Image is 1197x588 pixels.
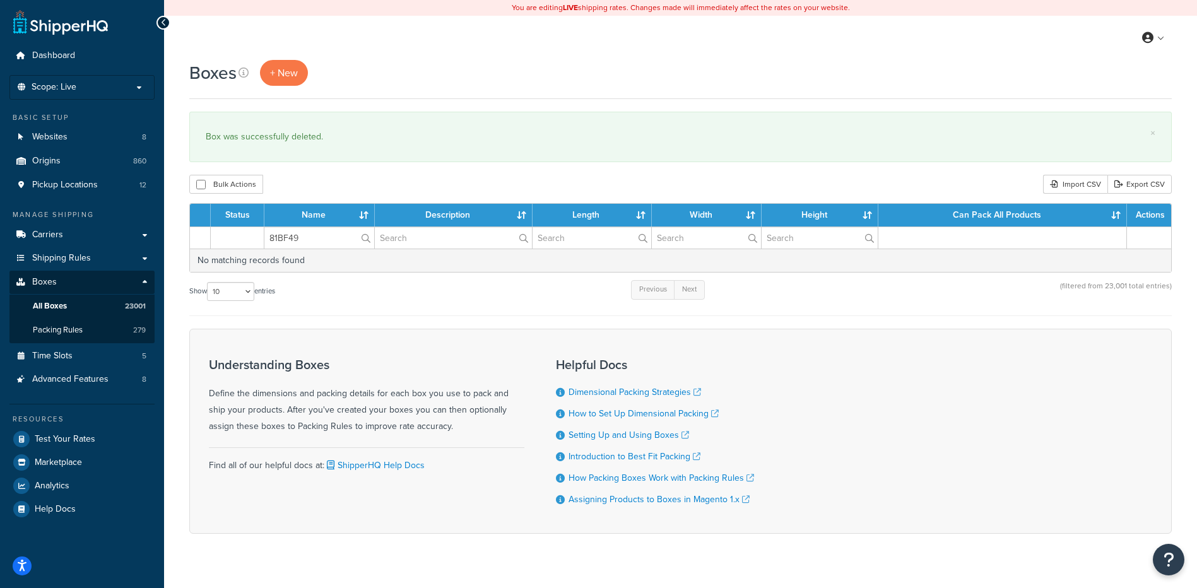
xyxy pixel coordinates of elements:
[32,277,57,288] span: Boxes
[206,128,1155,146] div: Box was successfully deleted.
[32,50,75,61] span: Dashboard
[569,385,701,399] a: Dimensional Packing Strategies
[652,204,762,226] th: Width : activate to sort column ascending
[32,374,109,385] span: Advanced Features
[9,271,155,343] li: Boxes
[569,407,719,420] a: How to Set Up Dimensional Packing
[9,368,155,391] a: Advanced Features 8
[33,325,83,336] span: Packing Rules
[125,301,146,312] span: 23001
[133,156,146,167] span: 860
[1107,175,1172,194] a: Export CSV
[652,227,761,249] input: Search
[569,428,689,442] a: Setting Up and Using Boxes
[569,450,700,463] a: Introduction to Best Fit Packing
[556,358,754,372] h3: Helpful Docs
[9,247,155,270] a: Shipping Rules
[32,156,61,167] span: Origins
[139,180,146,191] span: 12
[563,2,578,13] b: LIVE
[9,474,155,497] a: Analytics
[142,351,146,362] span: 5
[209,358,524,372] h3: Understanding Boxes
[762,204,878,226] th: Height : activate to sort column ascending
[9,319,155,342] a: Packing Rules 279
[9,150,155,173] a: Origins 860
[13,9,108,35] a: ShipperHQ Home
[189,61,237,85] h1: Boxes
[9,271,155,294] a: Boxes
[9,344,155,368] li: Time Slots
[375,204,533,226] th: Description : activate to sort column ascending
[533,204,652,226] th: Length : activate to sort column ascending
[569,471,754,485] a: How Packing Boxes Work with Packing Rules
[211,204,264,226] th: Status
[324,459,425,472] a: ShipperHQ Help Docs
[9,319,155,342] li: Packing Rules
[9,428,155,450] a: Test Your Rates
[35,457,82,468] span: Marketplace
[9,112,155,123] div: Basic Setup
[260,60,308,86] a: + New
[189,282,275,301] label: Show entries
[9,414,155,425] div: Resources
[9,451,155,474] a: Marketplace
[9,295,155,318] a: All Boxes 23001
[9,209,155,220] div: Manage Shipping
[533,227,651,249] input: Search
[32,82,76,93] span: Scope: Live
[9,173,155,197] a: Pickup Locations 12
[32,351,73,362] span: Time Slots
[35,481,69,491] span: Analytics
[1127,204,1171,226] th: Actions
[32,230,63,240] span: Carriers
[209,358,524,435] div: Define the dimensions and packing details for each box you use to pack and ship your products. Af...
[270,66,298,80] span: + New
[264,227,374,249] input: Search
[9,173,155,197] li: Pickup Locations
[674,280,705,299] a: Next
[375,227,532,249] input: Search
[142,132,146,143] span: 8
[9,344,155,368] a: Time Slots 5
[32,180,98,191] span: Pickup Locations
[9,126,155,149] a: Websites 8
[9,368,155,391] li: Advanced Features
[1043,175,1107,194] div: Import CSV
[878,204,1127,226] th: Can Pack All Products : activate to sort column ascending
[9,295,155,318] li: All Boxes
[189,175,263,194] button: Bulk Actions
[9,126,155,149] li: Websites
[35,434,95,445] span: Test Your Rates
[142,374,146,385] span: 8
[1150,128,1155,138] a: ×
[209,447,524,474] div: Find all of our helpful docs at:
[631,280,675,299] a: Previous
[32,253,91,264] span: Shipping Rules
[264,204,375,226] th: Name : activate to sort column ascending
[207,282,254,301] select: Showentries
[190,249,1171,272] td: No matching records found
[9,150,155,173] li: Origins
[9,498,155,520] a: Help Docs
[35,504,76,515] span: Help Docs
[1153,544,1184,575] button: Open Resource Center
[762,227,878,249] input: Search
[133,325,146,336] span: 279
[32,132,68,143] span: Websites
[1060,279,1172,306] div: (filtered from 23,001 total entries)
[569,493,750,506] a: Assigning Products to Boxes in Magento 1.x
[9,223,155,247] a: Carriers
[9,44,155,68] a: Dashboard
[33,301,67,312] span: All Boxes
